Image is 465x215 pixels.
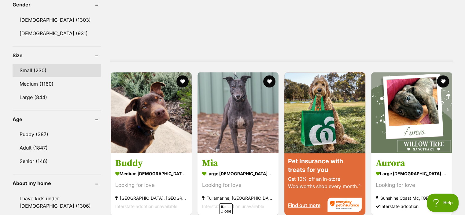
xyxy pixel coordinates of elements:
span: Interstate adoption unavailable [202,204,264,209]
iframe: Help Scout Beacon - Open [427,194,459,212]
a: Adult (1847) [13,141,101,154]
img: Buddy - Australian Kelpie Dog [111,72,192,153]
h3: Mia [202,158,274,169]
a: Buddy medium [DEMOGRAPHIC_DATA] Dog Looking for love [GEOGRAPHIC_DATA], [GEOGRAPHIC_DATA] Interst... [111,153,192,215]
strong: Sunshine Coast Mc, [GEOGRAPHIC_DATA] [376,194,448,202]
strong: large [DEMOGRAPHIC_DATA] Dog [202,169,274,178]
header: Size [13,53,101,58]
header: About my home [13,180,101,186]
button: favourite [176,75,189,87]
img: Aurora - Irish Wolfhound Dog [371,72,452,153]
a: Aurora large [DEMOGRAPHIC_DATA] Dog Looking for love Sunshine Coast Mc, [GEOGRAPHIC_DATA] Interst... [371,153,452,215]
h3: Aurora [376,158,448,169]
div: Interstate adoption [376,202,448,210]
a: Puppy (387) [13,128,101,141]
div: Looking for love [115,181,187,189]
a: I have kids under [DEMOGRAPHIC_DATA] (1306) [13,192,101,212]
strong: medium [DEMOGRAPHIC_DATA] Dog [115,169,187,178]
span: Close [219,203,233,214]
a: Medium (1160) [13,77,101,90]
a: [DEMOGRAPHIC_DATA] (1303) [13,13,101,26]
strong: Tullamarine, [GEOGRAPHIC_DATA] [202,194,274,202]
h3: Buddy [115,158,187,169]
div: Looking for love [202,181,274,189]
a: Senior (146) [13,155,101,168]
strong: large [DEMOGRAPHIC_DATA] Dog [376,169,448,178]
div: Looking for love [376,181,448,189]
a: Mia large [DEMOGRAPHIC_DATA] Dog Looking for love Tullamarine, [GEOGRAPHIC_DATA] Interstate adopt... [197,153,279,215]
header: Age [13,117,101,122]
button: favourite [437,75,449,87]
a: Large (844) [13,91,101,104]
span: Interstate adoption unavailable [115,204,177,209]
a: [DEMOGRAPHIC_DATA] (931) [13,27,101,40]
img: Mia - Greyhound Dog [197,72,279,153]
strong: [GEOGRAPHIC_DATA], [GEOGRAPHIC_DATA] [115,194,187,202]
button: favourite [263,75,275,87]
a: Small (230) [13,64,101,77]
header: Gender [13,2,101,7]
